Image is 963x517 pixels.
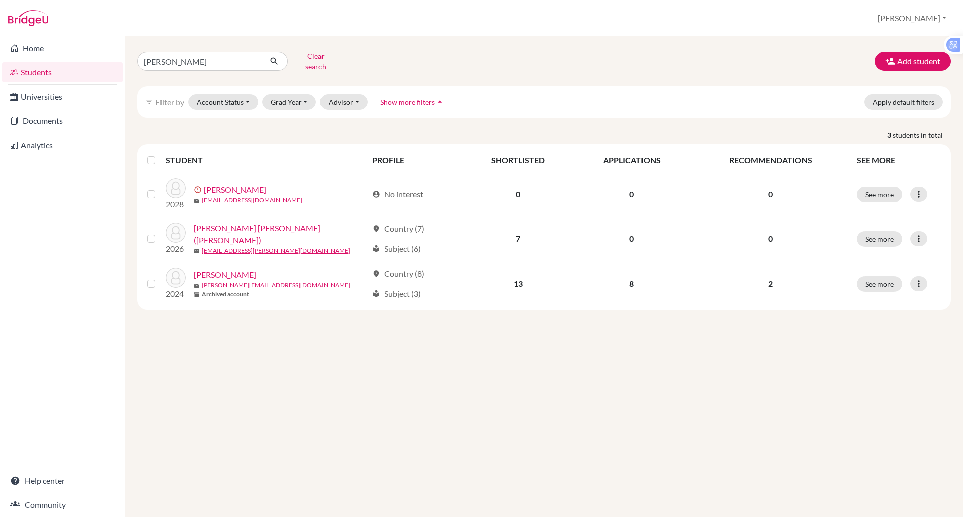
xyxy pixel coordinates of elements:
[372,94,453,110] button: Show more filtersarrow_drop_up
[202,196,302,205] a: [EMAIL_ADDRESS][DOMAIN_NAME]
[435,97,445,107] i: arrow_drop_up
[873,9,951,28] button: [PERSON_NAME]
[166,223,186,243] img: Mijares, Ivan Gabriel Arellano (Ivan)
[887,130,893,140] strong: 3
[202,246,350,255] a: [EMAIL_ADDRESS][PERSON_NAME][DOMAIN_NAME]
[166,178,186,198] img: Ivanov, Peter
[2,495,123,515] a: Community
[380,98,435,106] span: Show more filters
[857,276,902,292] button: See more
[202,281,350,290] a: [PERSON_NAME][EMAIL_ADDRESS][DOMAIN_NAME]
[875,52,951,71] button: Add student
[262,94,316,110] button: Grad Year
[2,471,123,491] a: Help center
[573,216,690,262] td: 0
[2,135,123,155] a: Analytics
[372,245,380,253] span: local_library
[851,148,947,172] th: SEE MORE
[372,225,380,233] span: location_on
[864,94,943,110] button: Apply default filters
[462,216,573,262] td: 7
[2,38,123,58] a: Home
[857,231,902,247] button: See more
[2,62,123,82] a: Students
[2,87,123,107] a: Universities
[166,148,366,172] th: STUDENT
[697,233,845,245] p: 0
[8,10,48,26] img: Bridge-U
[137,52,262,71] input: Find student by name...
[194,222,368,246] a: [PERSON_NAME] [PERSON_NAME] ([PERSON_NAME])
[194,292,200,298] span: inventory_2
[2,111,123,131] a: Documents
[697,188,845,200] p: 0
[462,172,573,216] td: 0
[372,268,424,280] div: Country (8)
[573,262,690,306] td: 8
[691,148,851,172] th: RECOMMENDATIONS
[194,248,200,254] span: mail
[697,278,845,290] p: 2
[194,186,204,194] span: error_outline
[166,243,186,255] p: 2026
[573,172,690,216] td: 0
[194,269,256,281] a: [PERSON_NAME]
[188,94,258,110] button: Account Status
[288,48,344,74] button: Clear search
[372,190,380,198] span: account_circle
[893,130,951,140] span: students in total
[372,270,380,278] span: location_on
[372,290,380,298] span: local_library
[372,243,421,255] div: Subject (6)
[194,283,200,289] span: mail
[320,94,368,110] button: Advisor
[366,148,462,172] th: PROFILE
[166,198,186,210] p: 2028
[155,97,184,107] span: Filter by
[145,98,153,106] i: filter_list
[372,223,424,235] div: Country (7)
[462,148,573,172] th: SHORTLISTED
[166,288,186,300] p: 2024
[372,288,421,300] div: Subject (3)
[573,148,690,172] th: APPLICATIONS
[857,187,902,202] button: See more
[204,184,266,196] a: [PERSON_NAME]
[194,198,200,204] span: mail
[372,188,423,200] div: No interest
[202,290,249,299] b: Archived account
[462,262,573,306] td: 13
[166,268,186,288] img: Padilla, Iván Pino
